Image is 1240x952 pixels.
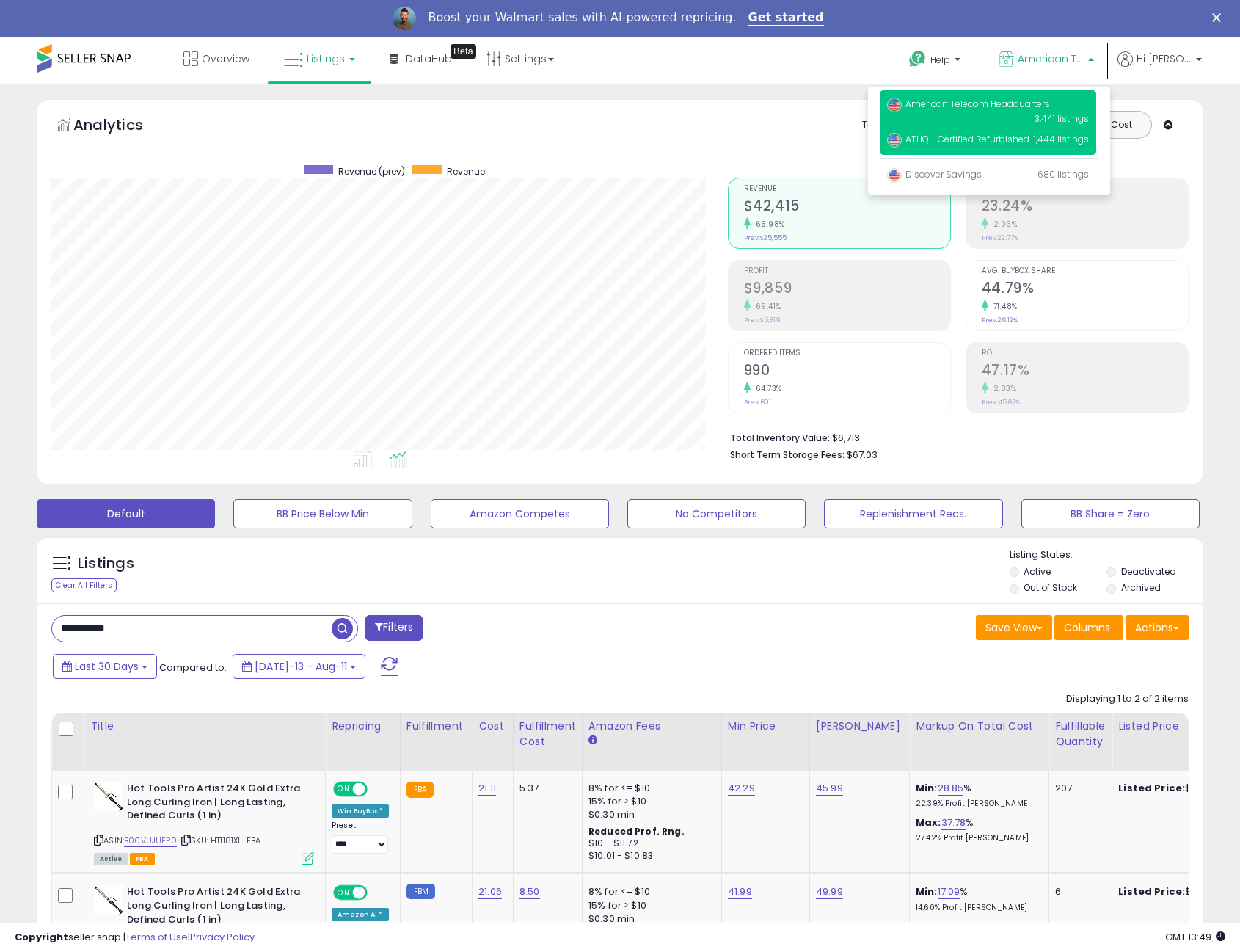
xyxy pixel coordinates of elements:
[233,499,412,528] button: BB Price Below Min
[1064,620,1110,635] span: Columns
[728,719,803,734] div: Min Price
[94,853,128,865] span: All listings currently available for purchase on Amazon
[1010,548,1203,562] p: Listing States:
[406,884,435,899] small: FBM
[938,781,964,796] a: 28.85
[847,448,878,462] span: $67.03
[332,804,389,818] div: Win BuyBox *
[744,185,950,193] span: Revenue
[1055,885,1101,898] div: 6
[744,233,787,242] small: Prev: $25,555
[588,734,597,747] small: Amazon Fees.
[124,835,177,847] a: B00VUJUFP0
[988,301,1018,312] small: 71.48%
[887,168,982,181] span: Discover Savings
[127,885,305,930] b: Hot Tools Pro Artist 24K Gold Extra Long Curling Iron | Long Lasting, Defined Curls (1 in)
[588,912,710,926] div: $0.30 min
[37,499,215,528] button: Default
[519,884,540,899] a: 8.50
[233,654,365,679] button: [DATE]-13 - Aug-11
[728,781,755,796] a: 42.29
[1137,51,1192,66] span: Hi [PERSON_NAME]
[125,930,188,944] a: Terms of Use
[916,815,941,829] b: Max:
[982,398,1020,407] small: Prev: 45.87%
[94,782,123,811] img: 31LKEvEOUSL._SL40_.jpg
[1037,168,1089,181] span: 680 listings
[53,654,157,679] button: Last 30 Days
[588,837,710,850] div: $10 - $11.72
[1126,615,1189,640] button: Actions
[478,781,496,796] a: 21.11
[588,719,715,734] div: Amazon Fees
[824,499,1002,528] button: Replenishment Recs.
[519,782,571,795] div: 5.37
[744,349,950,357] span: Ordered Items
[1035,112,1089,125] span: 3,441 listings
[1118,884,1185,898] b: Listed Price:
[916,903,1037,913] p: 14.60% Profit [PERSON_NAME]
[172,37,260,81] a: Overview
[910,713,1049,771] th: The percentage added to the cost of goods (COGS) that forms the calculator for Min & Max prices.
[887,168,902,183] img: usa.png
[519,719,576,749] div: Fulfillment Cost
[816,781,843,796] a: 45.99
[478,884,502,899] a: 21.06
[1118,885,1240,898] div: $43.47
[588,825,685,837] b: Reduced Prof. Rng.
[478,719,507,734] div: Cost
[51,578,117,592] div: Clear All Filters
[588,808,710,821] div: $0.30 min
[1121,565,1176,578] label: Deactivated
[447,165,485,178] span: Revenue
[748,10,824,26] a: Get started
[332,719,394,734] div: Repricing
[15,930,68,944] strong: Copyright
[887,133,902,148] img: usa.png
[938,884,960,899] a: 17.09
[1024,565,1051,578] label: Active
[588,782,710,795] div: 8% for <= $10
[428,10,736,25] div: Boost your Walmart sales with AI-powered repricing.
[1212,13,1227,22] div: Close
[1118,782,1240,795] div: $43.45
[1118,781,1185,795] b: Listed Price:
[1117,51,1202,84] a: Hi [PERSON_NAME]
[202,51,249,66] span: Overview
[159,661,227,675] span: Compared to:
[744,398,771,407] small: Prev: 601
[451,44,476,59] div: Tooltip anchor
[94,782,314,863] div: ASIN:
[588,795,710,808] div: 15% for > $10
[273,37,366,81] a: Listings
[75,659,139,674] span: Last 30 Days
[1066,692,1189,706] div: Displaying 1 to 2 of 2 items
[431,499,609,528] button: Amazon Competes
[379,37,463,81] a: DataHub
[1054,615,1123,640] button: Columns
[916,782,1037,809] div: %
[744,316,781,324] small: Prev: $5,819
[816,884,843,899] a: 49.99
[982,349,1188,357] span: ROI
[332,908,389,921] div: Amazon AI *
[730,428,1178,446] li: $6,713
[588,850,710,862] div: $10.01 - $10.83
[916,920,941,934] b: Max:
[751,219,785,230] small: 65.98%
[744,280,950,299] h2: $9,859
[988,37,1105,84] a: American Telecom Headquarters
[941,815,966,830] a: 37.78
[982,316,1018,324] small: Prev: 26.12%
[982,280,1188,299] h2: 44.79%
[988,219,1018,230] small: 2.06%
[887,98,902,112] img: usa.png
[982,267,1188,275] span: Avg. Buybox Share
[982,362,1188,382] h2: 47.17%
[1055,782,1101,795] div: 207
[976,615,1052,640] button: Save View
[406,782,434,798] small: FBA
[393,7,416,30] img: Profile image for Adrian
[887,98,1050,110] span: American Telecom Headquarters
[190,930,255,944] a: Privacy Policy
